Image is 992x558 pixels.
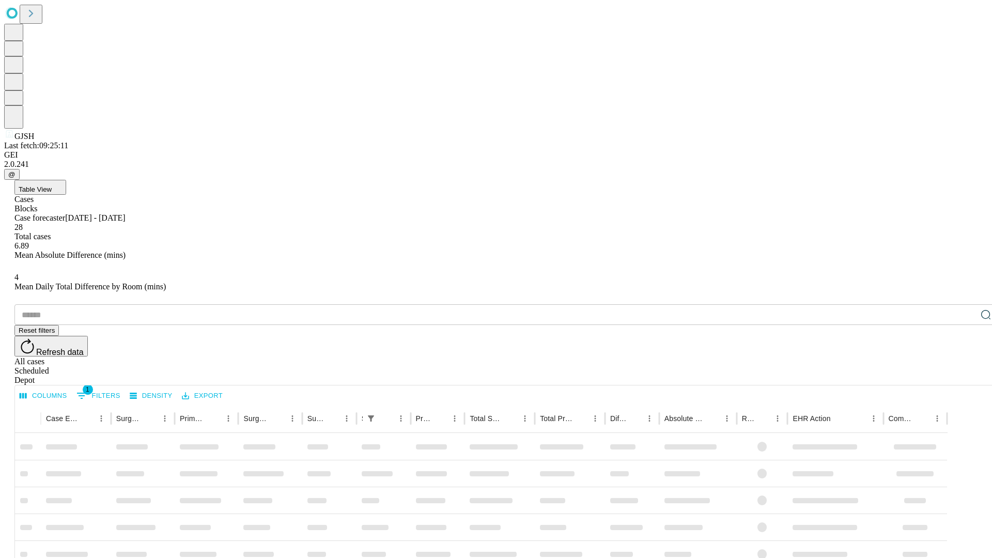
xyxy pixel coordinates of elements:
div: Scheduled In Room Duration [362,414,363,423]
button: Select columns [17,388,70,404]
button: Menu [588,411,602,426]
div: Primary Service [180,414,206,423]
button: Menu [642,411,657,426]
span: Mean Daily Total Difference by Room (mins) [14,282,166,291]
button: Sort [80,411,94,426]
div: EHR Action [793,414,830,423]
button: Menu [770,411,785,426]
div: Total Scheduled Duration [470,414,502,423]
button: Menu [866,411,881,426]
button: Menu [339,411,354,426]
span: Reset filters [19,327,55,334]
button: Sort [916,411,930,426]
span: 28 [14,223,23,231]
span: 1 [83,384,93,395]
button: Sort [756,411,770,426]
button: Menu [518,411,532,426]
div: Surgery Name [243,414,269,423]
span: Refresh data [36,348,84,357]
div: Total Predicted Duration [540,414,572,423]
button: Sort [628,411,642,426]
span: Mean Absolute Difference (mins) [14,251,126,259]
span: [DATE] - [DATE] [65,213,125,222]
button: Density [127,388,175,404]
button: Sort [207,411,221,426]
span: Total cases [14,232,51,241]
div: Case Epic Id [46,414,79,423]
button: Sort [271,411,285,426]
div: Predicted In Room Duration [416,414,432,423]
button: Export [179,388,225,404]
div: Resolved in EHR [742,414,755,423]
span: Case forecaster [14,213,65,222]
div: Comments [889,414,915,423]
span: Last fetch: 09:25:11 [4,141,68,150]
button: Menu [94,411,109,426]
span: 6.89 [14,241,29,250]
div: GEI [4,150,988,160]
button: Show filters [74,388,123,404]
div: Surgery Date [307,414,324,423]
div: 2.0.241 [4,160,988,169]
span: @ [8,171,16,178]
button: Reset filters [14,325,59,336]
div: Difference [610,414,627,423]
button: @ [4,169,20,180]
button: Menu [394,411,408,426]
button: Sort [325,411,339,426]
button: Sort [503,411,518,426]
button: Sort [143,411,158,426]
button: Sort [433,411,447,426]
span: 4 [14,273,19,282]
button: Sort [705,411,720,426]
button: Menu [285,411,300,426]
button: Menu [158,411,172,426]
button: Sort [379,411,394,426]
button: Menu [930,411,944,426]
button: Sort [832,411,846,426]
button: Refresh data [14,336,88,357]
div: 1 active filter [364,411,378,426]
button: Sort [574,411,588,426]
button: Menu [720,411,734,426]
span: GJSH [14,132,34,141]
button: Table View [14,180,66,195]
button: Show filters [364,411,378,426]
button: Menu [447,411,462,426]
span: Table View [19,185,52,193]
div: Absolute Difference [664,414,704,423]
div: Surgeon Name [116,414,142,423]
button: Menu [221,411,236,426]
